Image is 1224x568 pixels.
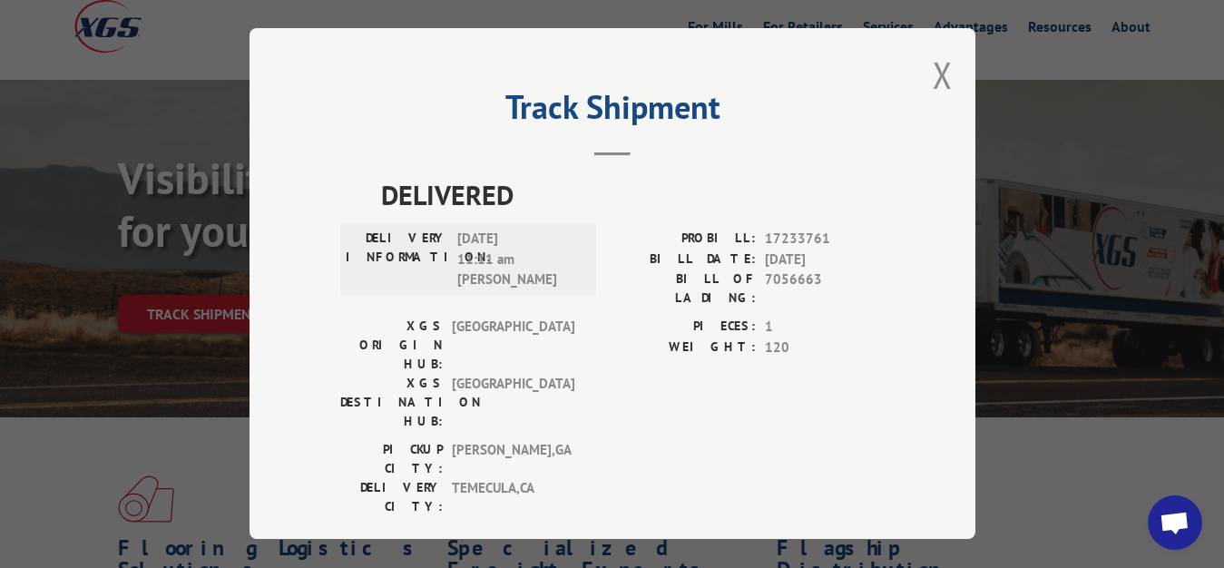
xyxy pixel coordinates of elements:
label: PROBILL: [612,229,756,250]
span: TEMECULA , CA [452,478,574,516]
button: Close modal [933,51,953,99]
span: DELIVERED [381,174,885,215]
span: 1 [765,317,885,338]
span: [DATE] [765,250,885,270]
div: Open chat [1148,495,1202,550]
span: [PERSON_NAME] , GA [452,440,574,478]
label: DELIVERY CITY: [340,478,443,516]
label: XGS DESTINATION HUB: [340,374,443,431]
label: PIECES: [612,317,756,338]
label: PICKUP CITY: [340,440,443,478]
span: 17233761 [765,229,885,250]
h2: Track Shipment [340,94,885,129]
span: [DATE] 11:11 am [PERSON_NAME] [457,229,580,290]
span: 7056663 [765,269,885,308]
label: XGS ORIGIN HUB: [340,317,443,374]
span: 120 [765,338,885,358]
span: [GEOGRAPHIC_DATA] [452,374,574,431]
label: DELIVERY INFORMATION: [346,229,448,290]
label: BILL OF LADING: [612,269,756,308]
label: WEIGHT: [612,338,756,358]
span: [GEOGRAPHIC_DATA] [452,317,574,374]
label: BILL DATE: [612,250,756,270]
